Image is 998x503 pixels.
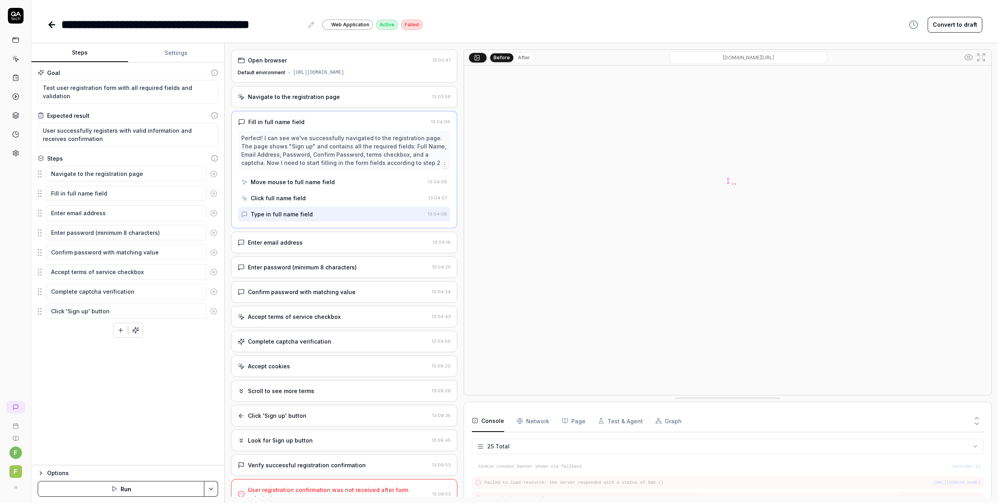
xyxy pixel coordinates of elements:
div: Accept cookies [248,362,290,370]
div: Enter password (minimum 8 characters) [248,263,357,271]
div: Type in full name field [251,210,313,218]
button: Click full name field13:04:07 [238,191,450,205]
div: Click 'Sign up' button [248,412,306,420]
time: 13:09:29 [432,388,451,393]
button: Test & Agent [598,410,643,432]
button: [URL][DOMAIN_NAME] [934,479,980,486]
time: 13:04:08 [428,211,447,217]
button: Remove step [207,166,221,182]
time: 13:09:20 [432,363,451,369]
time: 13:09:45 [432,437,451,443]
button: Show all interative elements [962,51,975,64]
button: View version history [904,17,923,33]
div: Open browser [248,56,287,64]
pre: Failed to load resource: the server responded with a status of 500 () [484,479,980,486]
time: 13:04:16 [433,240,451,245]
div: Accept terms of service checkbox [248,313,341,321]
div: Suggestions [38,205,218,221]
pre: Cookie consent banner shown via fallback [478,463,980,470]
div: Enter email address [248,238,303,247]
button: Run [38,481,204,497]
span: F [9,465,22,478]
div: Goal [47,69,60,77]
time: 13:09:53 [432,491,451,497]
div: Suggestions [38,225,218,241]
time: 13:04:43 [432,314,451,319]
div: Steps [47,154,63,163]
div: Options [47,468,218,478]
button: F [3,459,28,479]
div: Failed [401,20,422,30]
div: Verify successful registration confirmation [248,461,366,469]
time: 13:04:06 [431,119,450,124]
time: 13:04:50 [432,338,451,344]
button: Open in full screen [975,51,987,64]
div: Suggestions [38,166,218,182]
button: Graph [655,410,682,432]
button: Remove step [207,284,221,300]
button: Console [472,410,504,432]
div: Suggestions [38,264,218,280]
button: Move mouse to full name field13:04:06 [238,175,450,189]
button: f [9,446,22,459]
button: Network [517,410,549,432]
a: New conversation [6,401,25,413]
div: Look for Sign up button [248,436,313,444]
div: Active [376,20,398,30]
time: 13:09:53 [432,462,451,468]
time: 13:04:25 [432,264,451,270]
div: Suggestions [38,185,218,202]
img: Screenshot [464,66,991,395]
div: Confirm password with matching value [248,288,356,296]
time: 13:04:34 [432,289,451,294]
span: Web Application [331,21,369,28]
button: Remove step [207,264,221,280]
time: 13:03:47 [433,57,451,63]
div: Click full name field [251,194,306,202]
button: After [515,53,533,62]
div: Scroll to see more terms [248,387,314,395]
button: Convert to draft [928,17,982,33]
div: Fill in full name field [248,118,305,126]
div: [URL][DOMAIN_NAME] [293,69,344,76]
button: recorder.js [952,463,980,470]
time: 13:04:07 [429,195,447,201]
button: recorder.js [952,495,980,502]
button: Remove step [207,245,221,260]
button: Steps [31,44,128,62]
button: Remove step [207,225,221,241]
button: Remove step [207,304,221,319]
div: Suggestions [38,284,218,300]
div: Move mouse to full name field [251,178,335,186]
div: Default environment [238,69,285,76]
button: Options [38,468,218,478]
button: Page [562,410,585,432]
time: 13:09:35 [432,413,451,418]
button: Remove step [207,186,221,201]
div: Expected result [47,112,90,120]
div: Complete captcha verification [248,337,331,346]
button: Settings [128,44,225,62]
a: Documentation [3,429,28,442]
button: Before [490,53,513,62]
a: Web Application [322,19,373,30]
time: 13:03:56 [432,94,451,99]
a: Book a call with us [3,417,28,429]
div: User registration confirmation was not received after form submission. [248,486,429,502]
div: Suggestions [38,244,218,261]
time: 13:04:06 [428,179,447,185]
button: Remove step [207,205,221,221]
div: Suggestions [38,303,218,320]
div: Perfect! I can see we've successfully navigated to the registration page. The page shows "Sign up... [241,134,447,167]
div: Navigate to the registration page [248,93,340,101]
button: Type in full name field13:04:08 [238,207,450,221]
